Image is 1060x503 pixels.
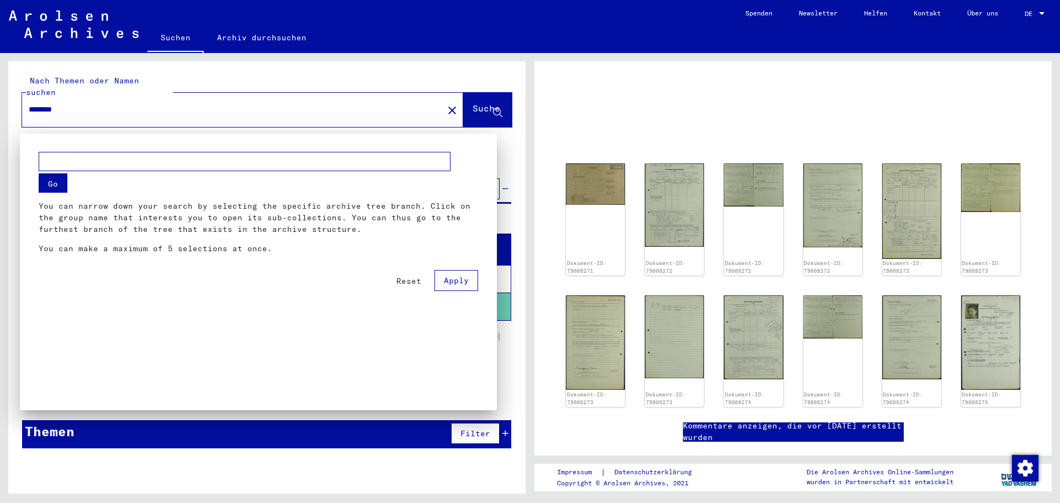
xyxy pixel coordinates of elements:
div: Einwilligung ändern [1011,454,1038,481]
span: Reset [396,276,421,286]
p: You can make a maximum of 5 selections at once. [39,243,478,255]
button: Apply [434,270,478,291]
img: Einwilligung ändern [1012,455,1038,481]
button: Reset [388,271,430,291]
p: You can narrow down your search by selecting the specific archive tree branch. Click on the group... [39,200,478,235]
span: Apply [444,276,469,285]
button: Go [39,173,67,192]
